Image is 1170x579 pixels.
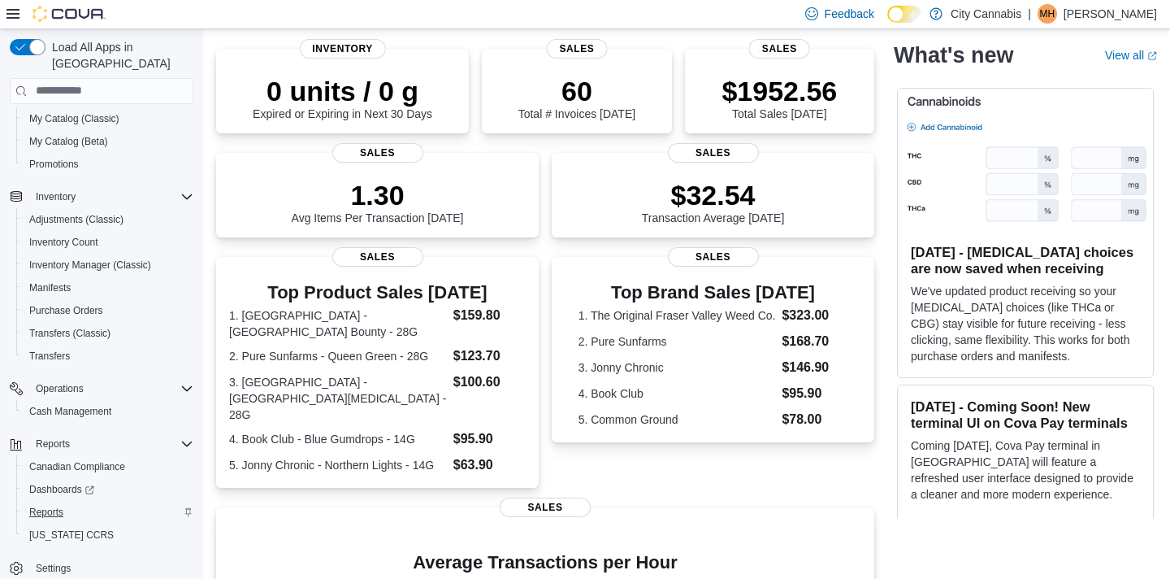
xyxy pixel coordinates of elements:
h3: Top Brand Sales [DATE] [578,283,848,303]
span: Inventory Manager (Classic) [23,255,193,275]
p: Coming [DATE], Cova Pay terminal in [GEOGRAPHIC_DATA] will feature a refreshed user interface des... [911,438,1140,503]
span: Load All Apps in [GEOGRAPHIC_DATA] [45,39,193,72]
span: Promotions [23,155,193,174]
dt: 5. Jonny Chronic - Northern Lights - 14G [229,457,447,473]
p: 60 [518,75,635,107]
span: Settings [36,562,71,575]
p: $1952.56 [721,75,837,107]
a: Manifests [23,278,77,298]
dt: 2. Pure Sunfarms [578,333,776,350]
h3: Top Product Sales [DATE] [229,283,526,303]
a: My Catalog (Beta) [23,132,115,151]
a: Transfers [23,346,76,366]
div: Expired or Expiring in Next 30 Days [253,75,432,120]
span: Reports [36,438,70,451]
span: Transfers [23,346,193,366]
a: Promotions [23,155,85,174]
span: Dashboards [23,480,193,499]
button: Promotions [16,153,200,176]
a: Canadian Compliance [23,457,132,477]
span: Dashboards [29,483,94,496]
button: Inventory Manager (Classic) [16,254,200,276]
dd: $95.90 [453,429,526,449]
a: Dashboards [23,480,101,499]
span: Settings [29,558,193,578]
dt: 1. [GEOGRAPHIC_DATA] - [GEOGRAPHIC_DATA] Bounty - 28G [229,307,447,340]
span: Manifests [23,278,193,298]
a: Cash Management [23,402,118,421]
button: Purchase Orders [16,299,200,322]
dt: 1. The Original Fraser Valley Weed Co. [578,307,776,324]
button: Reports [29,434,76,454]
dt: 3. [GEOGRAPHIC_DATA] - [GEOGRAPHIC_DATA][MEDICAL_DATA] - 28G [229,374,447,423]
p: [PERSON_NAME] [1064,4,1157,24]
span: MH [1040,4,1055,24]
button: [US_STATE] CCRS [16,524,200,546]
span: Sales [749,39,810,59]
button: Canadian Compliance [16,455,200,478]
p: | [1028,4,1031,24]
h2: What's new [894,42,1013,68]
span: Sales [668,247,759,267]
p: We've updated product receiving so your [MEDICAL_DATA] choices (like THCa or CBG) stay visible fo... [911,283,1140,364]
span: Inventory Count [29,236,98,249]
button: Inventory [3,185,200,208]
span: Reports [29,506,63,519]
span: Transfers [29,350,70,363]
a: Adjustments (Classic) [23,210,130,229]
span: Cash Management [23,402,193,421]
span: Adjustments (Classic) [23,210,193,229]
span: My Catalog (Beta) [29,135,108,148]
a: Dashboards [16,478,200,501]
span: Inventory [36,190,76,203]
dd: $146.90 [782,358,847,377]
dd: $159.80 [453,306,526,325]
dt: 3. Jonny Chronic [578,359,776,376]
div: Total # Invoices [DATE] [518,75,635,120]
span: Feedback [825,6,874,22]
p: 0 units / 0 g [253,75,432,107]
span: Sales [668,143,759,163]
button: My Catalog (Beta) [16,130,200,153]
h3: [DATE] - Coming Soon! New terminal UI on Cova Pay terminals [911,398,1140,431]
dd: $323.00 [782,306,847,325]
svg: External link [1147,51,1157,61]
span: Inventory [299,39,386,59]
h4: Average Transactions per Hour [229,553,861,572]
span: Reports [23,503,193,522]
dt: 4. Book Club - Blue Gumdrops - 14G [229,431,447,447]
button: Operations [29,379,90,398]
p: 1.30 [292,179,464,211]
span: Purchase Orders [29,304,103,317]
a: My Catalog (Classic) [23,109,126,128]
button: Transfers (Classic) [16,322,200,345]
span: My Catalog (Classic) [29,112,119,125]
a: Inventory Manager (Classic) [23,255,158,275]
a: Settings [29,559,77,578]
span: Reports [29,434,193,454]
span: Canadian Compliance [29,460,125,473]
button: Inventory [29,187,82,207]
button: My Catalog (Classic) [16,107,200,130]
span: Operations [29,379,193,398]
button: Manifests [16,276,200,299]
button: Transfers [16,345,200,368]
span: Operations [36,382,84,395]
a: Purchase Orders [23,301,110,320]
span: Sales [500,498,591,517]
button: Reports [3,433,200,455]
dt: 2. Pure Sunfarms - Queen Green - 28G [229,348,447,364]
span: Transfers (Classic) [23,324,193,343]
span: Manifests [29,281,71,294]
span: Transfers (Classic) [29,327,110,340]
img: Cova [32,6,106,22]
span: Inventory Count [23,233,193,252]
button: Reports [16,501,200,524]
span: Adjustments (Classic) [29,213,123,226]
dd: $63.90 [453,455,526,475]
button: Operations [3,377,200,400]
dt: 5. Common Ground [578,411,776,428]
input: Dark Mode [887,6,921,23]
dt: 4. Book Club [578,385,776,402]
span: My Catalog (Beta) [23,132,193,151]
